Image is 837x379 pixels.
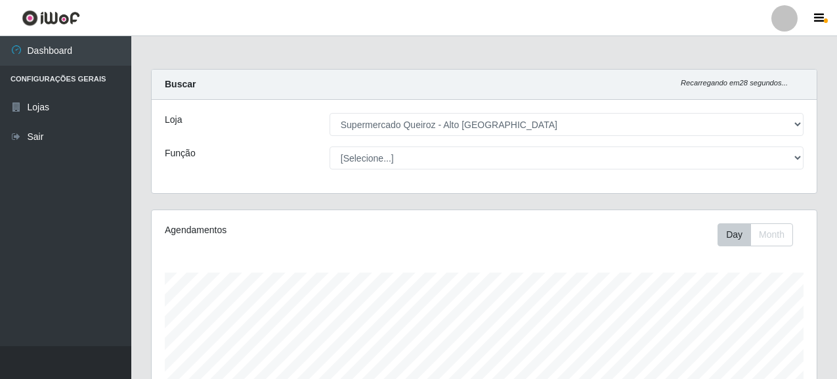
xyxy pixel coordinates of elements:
[718,223,751,246] button: Day
[165,146,196,160] label: Função
[718,223,804,246] div: Toolbar with button groups
[718,223,793,246] div: First group
[165,113,182,127] label: Loja
[681,79,788,87] i: Recarregando em 28 segundos...
[22,10,80,26] img: CoreUI Logo
[165,79,196,89] strong: Buscar
[165,223,419,237] div: Agendamentos
[750,223,793,246] button: Month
